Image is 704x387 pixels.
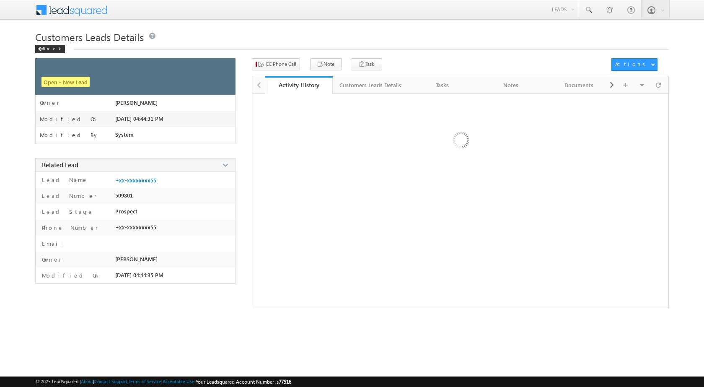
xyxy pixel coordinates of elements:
[35,378,291,386] span: © 2025 LeadSquared | | | | |
[40,116,98,122] label: Modified On
[42,161,78,169] span: Related Lead
[266,60,296,68] span: CC Phone Call
[40,176,88,184] label: Lead Name
[40,99,60,106] label: Owner
[615,60,648,68] div: Actions
[333,76,409,94] a: Customers Leads Details
[115,192,133,199] span: 509801
[129,379,161,384] a: Terms of Service
[484,80,538,90] div: Notes
[163,379,194,384] a: Acceptable Use
[351,58,382,70] button: Task
[552,80,606,90] div: Documents
[40,272,100,279] label: Modified On
[115,208,137,215] span: Prospect
[265,76,333,94] a: Activity History
[94,379,127,384] a: Contact Support
[310,58,342,70] button: Note
[41,77,90,87] span: Open - New Lead
[40,192,97,200] label: Lead Number
[115,256,158,262] span: [PERSON_NAME]
[115,177,156,184] a: +xx-xxxxxxxx55
[40,256,62,263] label: Owner
[35,30,144,44] span: Customers Leads Details
[339,80,401,90] div: Customers Leads Details
[611,58,657,71] button: Actions
[415,80,469,90] div: Tasks
[417,98,504,185] img: Loading ...
[40,208,93,216] label: Lead Stage
[115,272,163,278] span: [DATE] 04:44:35 PM
[279,379,291,385] span: 77516
[252,58,300,70] button: CC Phone Call
[40,240,69,247] label: Email
[271,81,327,89] div: Activity History
[40,224,98,231] label: Phone Number
[409,76,477,94] a: Tasks
[115,115,163,122] span: [DATE] 04:44:31 PM
[477,76,545,94] a: Notes
[40,132,99,138] label: Modified By
[35,45,65,53] div: Back
[196,379,291,385] span: Your Leadsquared Account Number is
[115,224,156,231] span: +xx-xxxxxxxx55
[545,76,613,94] a: Documents
[115,99,158,106] span: [PERSON_NAME]
[115,131,134,138] span: System
[81,379,93,384] a: About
